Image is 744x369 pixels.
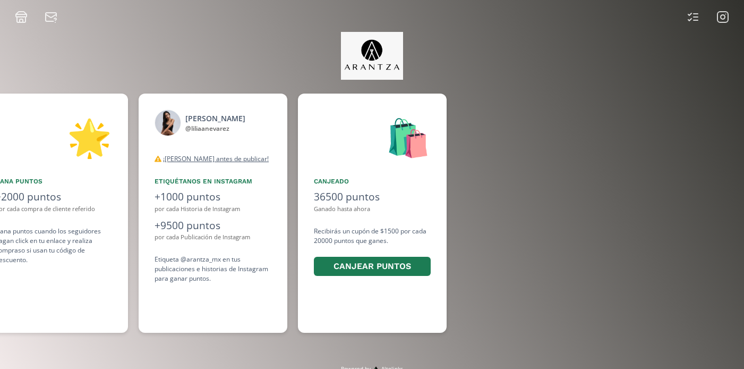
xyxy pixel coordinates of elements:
[155,110,181,136] img: 472866662_2015896602243155_15014156077129679_n.jpg
[314,110,431,164] div: 🛍️
[314,257,431,276] button: Canjear puntos
[163,154,269,163] u: ¡[PERSON_NAME] antes de publicar!
[314,227,431,278] div: Recibirás un cupón de $1500 por cada 20000 puntos que ganes.
[155,255,271,283] div: Etiqueta @arantza_mx en tus publicaciones e historias de Instagram para ganar puntos.
[185,113,245,124] div: [PERSON_NAME]
[155,233,271,242] div: por cada Publicación de Instagram
[155,218,271,233] div: +9500 puntos
[314,189,431,205] div: 36500 puntos
[155,189,271,205] div: +1000 puntos
[314,177,431,186] div: Canjeado
[341,32,403,80] img: jpq5Bx5xx2a5
[155,177,271,186] div: Etiquétanos en Instagram
[185,124,245,133] div: @ liliaanevarez
[314,205,431,214] div: Ganado hasta ahora
[155,205,271,214] div: por cada Historia de Instagram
